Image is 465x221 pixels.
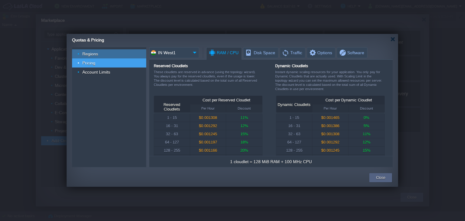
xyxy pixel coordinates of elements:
[276,130,312,138] div: 32 - 63
[348,104,384,112] div: Discount
[278,102,311,107] div: Dynamic Cloudlets
[312,155,348,163] div: $0.001166
[155,102,188,111] div: Reserved Cloudlets
[226,130,262,138] div: 15%
[190,138,226,146] div: $0.001197
[312,122,348,130] div: $0.001386
[275,64,384,68] div: Dynamic Cloudlets
[275,70,384,96] div: Instant dynamic scaling resources for your application. You only pay for Dynamic Cloudlets that a...
[82,51,99,57] a: Regions
[82,60,96,66] a: Pricing
[72,38,104,42] span: Quotas & Pricing
[312,147,348,154] div: $0.001245
[348,114,384,122] div: 0%
[154,130,190,138] div: 32 - 63
[309,48,332,58] span: Options
[154,64,263,68] div: Reserved Cloudlets
[190,147,226,154] div: $0.001166
[348,147,384,154] div: 15%
[190,130,226,138] div: $0.001245
[230,159,312,165] div: 1 cloudlet = 128 MiB RAM + 100 MHz CPU
[226,122,262,130] div: 12%
[312,130,348,138] div: $0.001308
[339,48,364,58] span: Software
[154,138,190,146] div: 64 - 127
[226,147,262,154] div: 20%
[245,48,275,58] span: Disk Space
[276,155,312,163] div: 256 - ∞
[376,175,385,181] button: Close
[226,138,262,146] div: 18%
[226,155,262,163] div: 25%
[154,114,190,122] div: 1 - 15
[276,114,312,122] div: 1 - 15
[190,114,226,122] div: $0.001308
[190,122,226,130] div: $0.001292
[348,138,384,146] div: 12%
[82,69,111,75] a: Account Limits
[312,104,348,112] div: Per Hour
[348,155,384,163] div: 20%
[226,114,262,122] div: 11%
[312,114,348,122] div: $0.001465
[154,70,263,91] div: These cloudlets are reserved in advance (using the topology wizard). You always pay for the reser...
[208,48,239,58] span: RAM / CPU
[276,147,312,154] div: 128 - 255
[154,147,190,154] div: 128 - 255
[190,96,262,104] div: Cost per Reserved Cloudlet
[313,96,385,104] div: Cost per Dynamic Cloudlet
[276,138,312,146] div: 64 - 127
[312,138,348,146] div: $0.001292
[348,122,384,130] div: 5%
[154,122,190,130] div: 16 - 31
[154,155,190,163] div: 256 - ∞
[276,122,312,130] div: 16 - 31
[190,104,226,112] div: Per Hour
[226,104,262,112] div: Discount
[282,48,302,58] span: Traffic
[348,130,384,138] div: 11%
[190,155,226,163] div: $0.001103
